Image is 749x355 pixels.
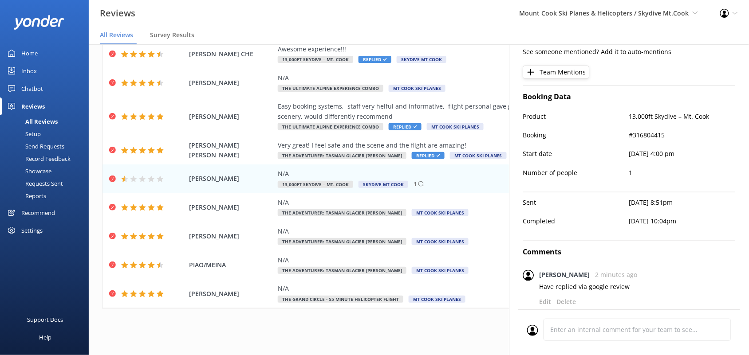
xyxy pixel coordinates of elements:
[523,168,630,178] p: Number of people
[412,209,469,216] span: Mt Cook Ski Planes
[5,128,41,140] div: Setup
[540,282,736,292] p: Have replied via google review
[450,152,507,159] span: Mt Cook Ski Planes
[189,231,273,241] span: [PERSON_NAME]
[557,297,576,307] p: Delete
[5,165,89,177] a: Showcase
[630,130,736,140] p: #316804415
[523,270,534,281] img: user_profile.svg
[540,270,590,280] h5: [PERSON_NAME]
[412,238,469,245] span: Mt Cook Ski Planes
[278,284,675,293] div: N/A
[278,209,406,216] span: The Adventurer: Tasman Glacier [PERSON_NAME]
[278,181,353,188] span: 13,000ft Skydive – Mt. Cook
[21,98,45,115] div: Reviews
[189,260,273,270] span: PIAO/MEINA
[278,152,406,159] span: The Adventurer: Tasman Glacier [PERSON_NAME]
[189,140,273,160] span: [PERSON_NAME] [PERSON_NAME]
[523,216,630,226] p: Completed
[278,85,383,92] span: The Ultimate Alpine Experience Combo
[523,47,736,57] p: See someone mentioned? Add it to auto-mentions
[28,311,63,328] div: Support Docs
[100,31,133,39] span: All Reviews
[630,198,736,207] p: [DATE] 8:51pm
[523,112,630,121] p: Product
[100,6,135,20] h3: Reviews
[630,112,736,121] p: 13,000ft Skydive – Mt. Cook
[389,123,422,130] span: Replied
[540,297,552,307] p: Edit
[278,296,403,303] span: The Grand Circle - 55 Minute Helicopter Flight
[5,165,51,177] div: Showcase
[414,180,417,188] p: 1
[359,181,408,188] span: Skydive Mt Cook
[5,177,63,190] div: Requests Sent
[527,325,538,336] img: user_profile.svg
[189,112,273,121] span: [PERSON_NAME]
[278,56,353,63] span: 13,000ft Skydive – Mt. Cook
[278,267,406,274] span: The Adventurer: Tasman Glacier [PERSON_NAME]
[21,62,37,80] div: Inbox
[427,123,484,130] span: Mt Cook Ski Planes
[5,140,89,152] a: Send Requests
[359,56,391,63] span: Replied
[278,140,675,150] div: Very great! I feel safe and the scene and the flight are amazing!
[21,80,43,98] div: Chatbot
[21,222,43,239] div: Settings
[389,85,445,92] span: Mt Cook Ski Planes
[189,78,273,88] span: [PERSON_NAME]
[278,44,675,54] div: Awesome experience!!!
[630,149,736,159] p: [DATE] 4:00 pm
[278,255,675,265] div: N/A
[5,190,89,202] a: Reports
[189,49,273,59] span: [PERSON_NAME] CHE
[21,204,55,222] div: Recommend
[5,128,89,140] a: Setup
[523,91,736,103] h4: Booking Data
[520,9,689,17] span: Mount Cook Ski Planes & Helicopters / Skydive Mt.Cook
[278,238,406,245] span: The Adventurer: Tasman Glacier [PERSON_NAME]
[189,174,273,183] span: [PERSON_NAME]
[5,140,64,152] div: Send Requests
[278,198,675,207] div: N/A
[630,216,736,226] p: [DATE] 10:04pm
[5,115,89,128] a: All Reviews
[523,66,590,79] button: Team Mentions
[5,152,89,165] a: Record Feedback
[21,44,38,62] div: Home
[278,226,675,236] div: N/A
[278,73,675,83] div: N/A
[5,177,89,190] a: Requests Sent
[409,296,465,303] span: Mt Cook Ski Planes
[412,267,469,274] span: Mt Cook Ski Planes
[523,198,630,207] p: Sent
[278,123,383,130] span: The Ultimate Alpine Experience Combo
[5,152,71,165] div: Record Feedback
[189,203,273,212] span: [PERSON_NAME]
[397,56,446,63] span: Skydive Mt Cook
[278,101,675,121] div: Easy booking systems, staff very helful and informative, flight personal gave good commentary , a...
[595,270,638,280] p: 2 minutes ago
[39,328,51,346] div: Help
[5,190,46,202] div: Reports
[150,31,194,39] span: Survey Results
[523,246,736,258] h4: Comments
[523,149,630,159] p: Start date
[523,130,630,140] p: Booking
[412,152,445,159] span: Replied
[13,15,64,30] img: yonder-white-logo.png
[189,289,273,299] span: [PERSON_NAME]
[278,169,675,179] div: N/A
[630,168,736,178] p: 1
[5,115,58,128] div: All Reviews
